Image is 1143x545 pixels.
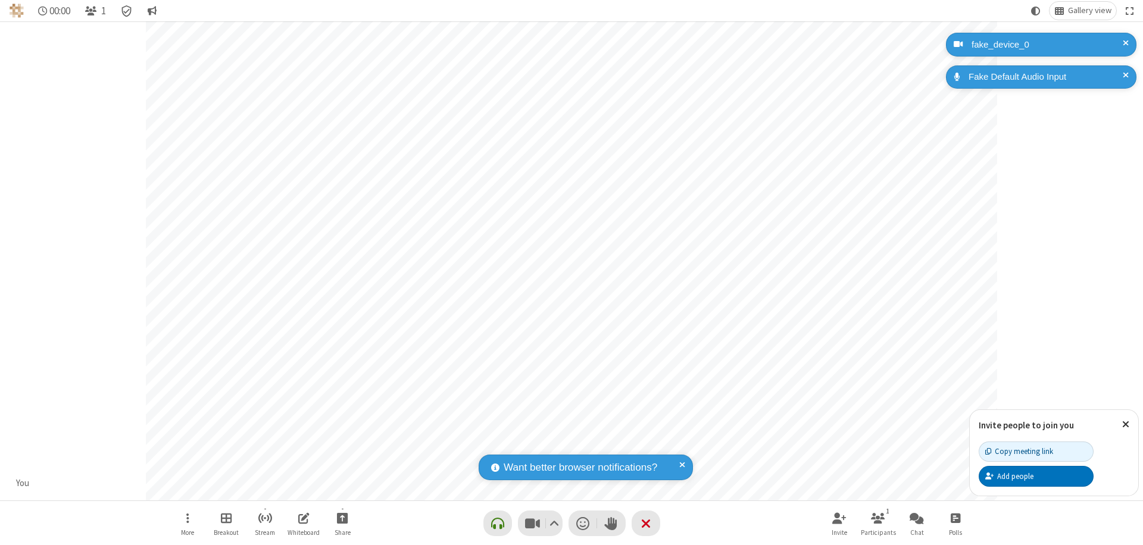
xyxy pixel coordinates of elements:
[1068,6,1111,15] span: Gallery view
[861,529,896,536] span: Participants
[860,506,896,540] button: Open participant list
[288,529,320,536] span: Whiteboard
[483,510,512,536] button: Connect your audio
[10,4,24,18] img: QA Selenium DO NOT DELETE OR CHANGE
[208,506,244,540] button: Manage Breakout Rooms
[632,510,660,536] button: End or leave meeting
[822,506,857,540] button: Invite participants (⌘+Shift+I)
[985,446,1053,457] div: Copy meeting link
[964,70,1128,84] div: Fake Default Audio Input
[546,510,562,536] button: Video setting
[335,529,351,536] span: Share
[1026,2,1045,20] button: Using system theme
[33,2,76,20] div: Timer
[247,506,283,540] button: Start streaming
[142,2,161,20] button: Conversation
[214,529,239,536] span: Breakout
[12,477,34,490] div: You
[979,466,1094,486] button: Add people
[979,441,1094,462] button: Copy meeting link
[518,510,563,536] button: Stop video (⌘+Shift+V)
[1121,2,1139,20] button: Fullscreen
[286,506,321,540] button: Open shared whiteboard
[832,529,847,536] span: Invite
[597,510,626,536] button: Raise hand
[115,2,138,20] div: Meeting details Encryption enabled
[49,5,70,17] span: 00:00
[949,529,962,536] span: Polls
[979,419,1074,431] label: Invite people to join you
[899,506,935,540] button: Open chat
[910,529,924,536] span: Chat
[967,38,1128,52] div: fake_device_0
[170,506,205,540] button: Open menu
[883,506,893,516] div: 1
[504,460,657,475] span: Want better browser notifications?
[80,2,111,20] button: Open participant list
[938,506,973,540] button: Open poll
[255,529,275,536] span: Stream
[1113,410,1138,439] button: Close popover
[181,529,194,536] span: More
[101,5,106,17] span: 1
[569,510,597,536] button: Send a reaction
[1050,2,1116,20] button: Change layout
[324,506,360,540] button: Start sharing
